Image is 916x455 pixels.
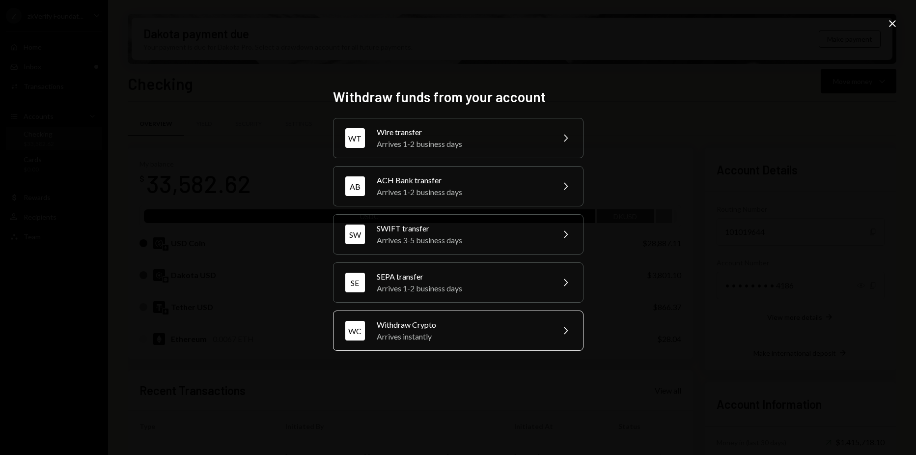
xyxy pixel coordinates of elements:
div: SWIFT transfer [377,223,548,234]
button: SWSWIFT transferArrives 3-5 business days [333,214,583,255]
div: Withdraw Crypto [377,319,548,331]
button: WTWire transferArrives 1-2 business days [333,118,583,158]
div: SE [345,273,365,292]
button: SESEPA transferArrives 1-2 business days [333,262,583,303]
button: WCWithdraw CryptoArrives instantly [333,311,583,351]
div: AB [345,176,365,196]
div: SEPA transfer [377,271,548,283]
div: Arrives 1-2 business days [377,138,548,150]
div: ACH Bank transfer [377,174,548,186]
div: Wire transfer [377,126,548,138]
h2: Withdraw funds from your account [333,87,583,107]
div: Arrives 3-5 business days [377,234,548,246]
div: SW [345,225,365,244]
button: ABACH Bank transferArrives 1-2 business days [333,166,583,206]
div: WC [345,321,365,341]
div: Arrives 1-2 business days [377,186,548,198]
div: Arrives 1-2 business days [377,283,548,294]
div: WT [345,128,365,148]
div: Arrives instantly [377,331,548,342]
